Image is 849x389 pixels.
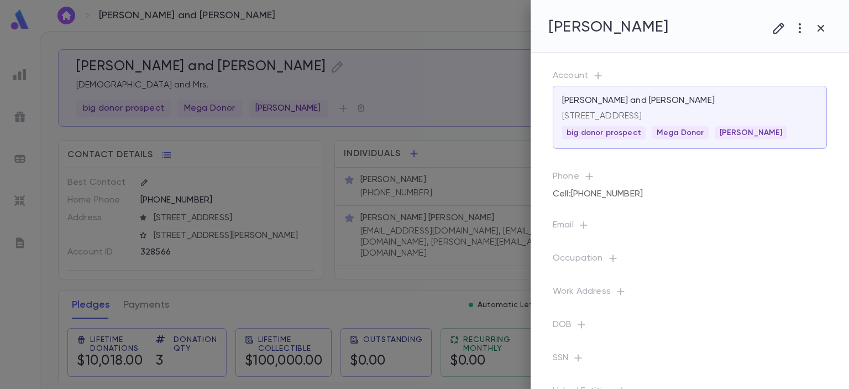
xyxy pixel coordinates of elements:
[715,128,787,137] span: [PERSON_NAME]
[553,286,827,302] p: Work Address
[553,352,827,368] p: SSN
[562,111,817,122] p: [STREET_ADDRESS]
[553,319,827,335] p: DOB
[553,253,827,268] p: Occupation
[562,128,646,137] span: big donor prospect
[553,184,643,204] div: Cell : [PHONE_NUMBER]
[548,18,668,37] h4: [PERSON_NAME]
[652,128,709,137] span: Mega Donor
[553,171,827,186] p: Phone
[553,220,827,235] p: Email
[553,70,827,86] p: Account
[562,95,715,106] p: [PERSON_NAME] and [PERSON_NAME]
